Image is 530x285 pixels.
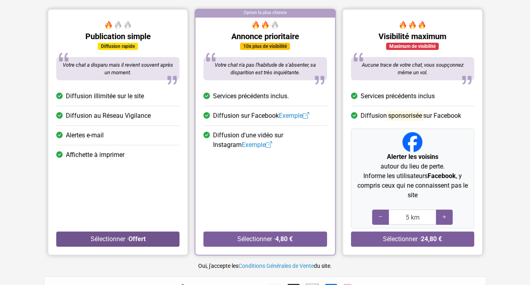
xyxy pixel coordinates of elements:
span: Diffusion illimitée sur le site [66,91,144,101]
span: Diffusion au Réseau Vigilance [66,111,151,121]
strong: Facebook [427,172,455,180]
a: Conditions Générales de Vente [238,263,314,269]
div: Maximum de visibilité [386,43,439,50]
div: Diffusion rapide [98,43,138,50]
span: Services précédents inclus. [213,91,289,101]
span: Services précédents inclus [360,91,434,101]
strong: Offert [128,235,145,243]
strong: 4,80 € [275,235,293,243]
span: Diffusion d'une vidéo sur Instagram [213,131,327,150]
h5: Publication simple [56,32,179,41]
div: Option la plus choisie [195,10,335,18]
span: Votre chat a disparu mais il revient souvent après un moment. [63,62,173,76]
span: Alertes e-mail [66,131,104,140]
span: Votre chat n'a pas l'habitude de s'absenter, sa disparition est très inquiétante. [214,62,315,76]
button: Sélectionner ·24,80 € [351,232,474,247]
span: Aucune trace de votre chat, vous soupçonnez même un vol. [361,62,463,76]
span: Affichette à imprimer [66,150,124,160]
button: Sélectionner ·Offert [56,232,179,247]
p: Informe les utilisateurs , y compris ceux qui ne connaissent pas le site [354,171,470,200]
a: Exemple [279,112,309,119]
small: Oui, j'accepte les du site. [198,263,332,269]
p: autour du lieu de perte. [354,152,470,171]
mark: sponsorisée [386,111,423,121]
button: Sélectionner ·4,80 € [203,232,327,247]
h5: Annonce prioritaire [203,32,327,41]
span: Diffusion sur Facebook [360,111,461,121]
img: Facebook [402,132,422,152]
a: Exemple [242,141,272,148]
strong: 24,80 € [421,235,442,243]
span: Diffusion sur Facebook [213,111,309,121]
div: 10x plus de visibilité [240,43,290,50]
strong: Alerter les voisins [386,153,438,160]
h5: Visibilité maximum [351,32,474,41]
